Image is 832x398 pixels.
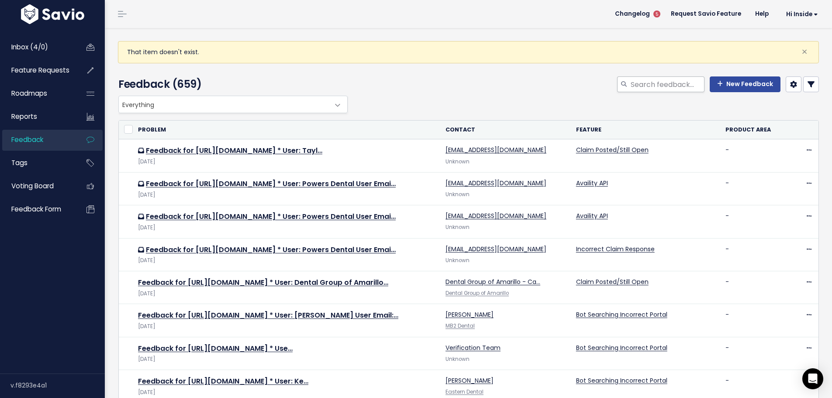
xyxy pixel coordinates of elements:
a: Claim Posted/Still Open [576,145,649,154]
span: Voting Board [11,181,54,190]
span: Feedback form [11,204,61,214]
input: Search feedback... [630,76,704,92]
a: [PERSON_NAME] [445,310,494,319]
a: Verification Team [445,343,501,352]
a: Eastern Dental [445,388,483,395]
span: Feedback [11,135,43,144]
td: - [720,271,784,304]
a: Feature Requests [2,60,72,80]
th: Feature [571,121,720,139]
span: Feature Requests [11,66,69,75]
div: Open Intercom Messenger [802,368,823,389]
a: Request Savio Feature [664,7,748,21]
img: logo-white.9d6f32f41409.svg [19,4,86,24]
a: [EMAIL_ADDRESS][DOMAIN_NAME] [445,145,546,154]
span: Hi Inside [786,11,818,17]
td: - [720,172,784,205]
a: Feedback for [URL][DOMAIN_NAME] * User: Ke… [138,376,308,386]
div: [DATE] [138,289,435,298]
div: [DATE] [138,388,435,397]
div: [DATE] [138,190,435,200]
a: New Feedback [710,76,780,92]
a: Incorrect Claim Response [576,245,655,253]
a: Feedback for [URL][DOMAIN_NAME] * User: Powers Dental User Emai… [146,245,396,255]
a: [PERSON_NAME] [445,376,494,385]
a: Bot Searching Incorrect Portal [576,343,667,352]
a: Feedback for [URL][DOMAIN_NAME] * User: Powers Dental User Emai… [146,179,396,189]
a: [EMAIL_ADDRESS][DOMAIN_NAME] [445,211,546,220]
span: × [801,45,808,59]
span: 5 [653,10,660,17]
a: Availity API [576,211,608,220]
h4: Feedback (659) [118,76,343,92]
span: Everything [118,96,348,113]
td: - [720,337,784,370]
span: Unknown [445,257,470,264]
a: [EMAIL_ADDRESS][DOMAIN_NAME] [445,245,546,253]
td: - [720,139,784,172]
a: Hi Inside [776,7,825,21]
a: MB2 Dental [445,322,475,329]
div: [DATE] [138,223,435,232]
a: Voting Board [2,176,72,196]
div: That item doesn't exist. [118,41,819,63]
div: v.f8293e4a1 [10,374,105,397]
div: [DATE] [138,157,435,166]
a: Inbox (4/0) [2,37,72,57]
span: Changelog [615,11,650,17]
span: Unknown [445,356,470,363]
a: Bot Searching Incorrect Portal [576,376,667,385]
button: Close [793,42,816,62]
a: Help [748,7,776,21]
th: Product Area [720,121,784,139]
div: [DATE] [138,256,435,265]
a: Dental Group of Amarillo [445,290,509,297]
a: Feedback for [URL][DOMAIN_NAME] * User: Dental Group of Amarillo… [138,277,388,287]
a: Feedback form [2,199,72,219]
th: Problem [133,121,440,139]
a: Availity API [576,179,608,187]
span: Inbox (4/0) [11,42,48,52]
td: - [720,205,784,238]
span: Reports [11,112,37,121]
a: Claim Posted/Still Open [576,277,649,286]
span: Unknown [445,191,470,198]
span: Everything [119,96,330,113]
span: Unknown [445,158,470,165]
div: [DATE] [138,322,435,331]
a: [EMAIL_ADDRESS][DOMAIN_NAME] [445,179,546,187]
span: Roadmaps [11,89,47,98]
a: Feedback [2,130,72,150]
th: Contact [440,121,571,139]
a: Feedback for [URL][DOMAIN_NAME] * User: Tayl… [146,145,322,156]
span: Unknown [445,224,470,231]
div: [DATE] [138,355,435,364]
a: Tags [2,153,72,173]
a: Reports [2,107,72,127]
td: - [720,304,784,337]
a: Feedback for [URL][DOMAIN_NAME] * User: [PERSON_NAME] User Email:… [138,310,398,320]
a: Roadmaps [2,83,72,104]
td: - [720,238,784,271]
span: Tags [11,158,28,167]
a: Feedback for [URL][DOMAIN_NAME] * User: Powers Dental User Emai… [146,211,396,221]
a: Dental Group of Amarillo - Ca… [445,277,540,286]
a: Bot Searching Incorrect Portal [576,310,667,319]
a: Feedback for [URL][DOMAIN_NAME] * Use… [138,343,293,353]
